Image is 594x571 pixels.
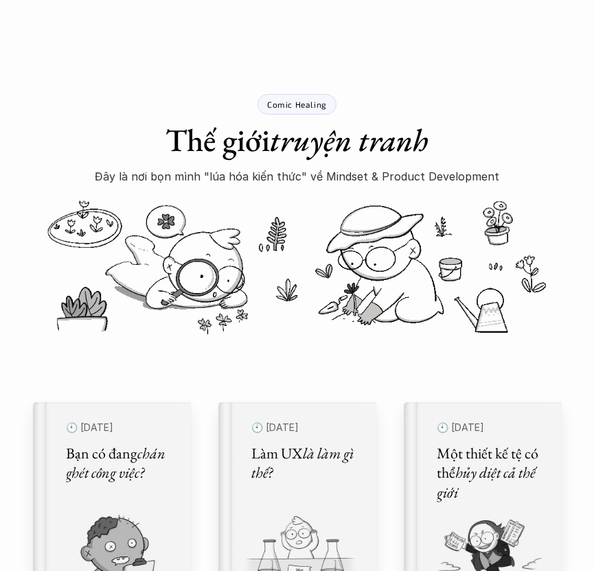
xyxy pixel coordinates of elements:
em: là làm gì thế? [251,443,356,483]
em: truyện tranh [270,119,429,161]
h5: Làm UX [251,444,360,483]
h5: Bạn có đang [66,444,174,483]
em: hủy diệt cả thế giới [437,463,538,502]
h5: Một thiết kế tệ có thể [437,444,545,503]
h1: Thế giới [165,121,429,159]
p: 🕙 [DATE] [66,419,174,437]
p: 🕙 [DATE] [437,419,545,437]
p: 🕙 [DATE] [251,419,360,437]
p: Comic Healing [267,100,327,109]
em: chán ghét công việc? [66,443,168,483]
p: Đây là nơi bọn mình "lúa hóa kiến thức" về Mindset & Product Development [95,166,499,187]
